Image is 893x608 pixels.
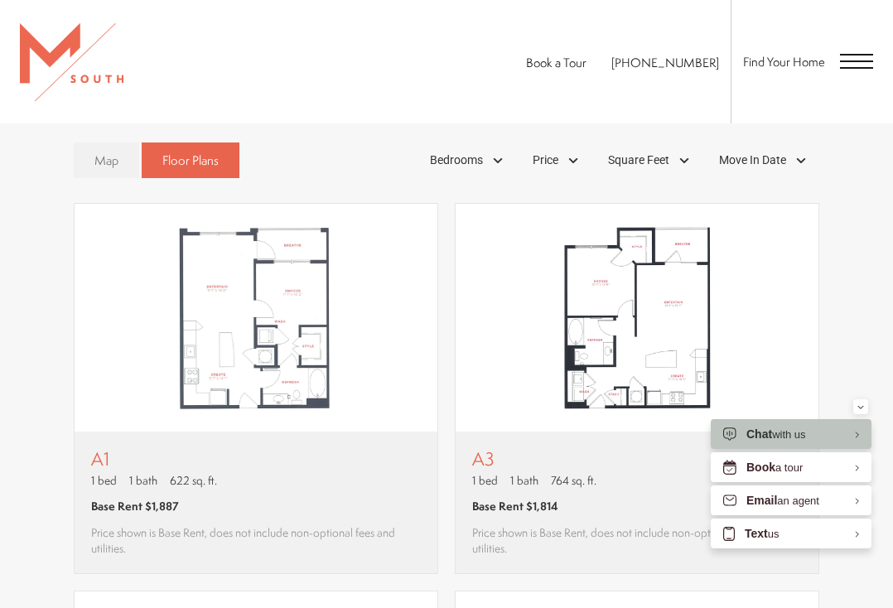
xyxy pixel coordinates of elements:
[611,54,719,71] a: Call Us at 813-570-8014
[129,472,157,489] span: 1 bath
[91,472,117,489] span: 1 bed
[611,54,719,71] span: [PHONE_NUMBER]
[472,498,558,514] span: Base Rent $1,814
[743,53,825,70] a: Find Your Home
[719,152,786,169] span: Move In Date
[91,524,421,557] span: Price shown is Base Rent, does not include non-optional fees and utilities.
[94,152,118,169] span: Map
[91,498,179,514] span: Base Rent $1,887
[170,472,217,489] span: 622 sq. ft.
[74,203,438,574] a: View floor plan A1
[551,472,596,489] span: 764 sq. ft.
[75,204,437,432] img: A1 - 1 bedroom floor plan layout with 1 bathroom and 622 square feet
[456,204,818,432] img: A3 - 1 bedroom floor plan layout with 1 bathroom and 764 square feet
[510,472,538,489] span: 1 bath
[162,152,219,169] span: Floor Plans
[526,54,586,71] a: Book a Tour
[472,524,802,557] span: Price shown is Base Rent, does not include non-optional fees and utilities.
[533,152,558,169] span: Price
[608,152,669,169] span: Square Feet
[840,54,873,69] button: Open Menu
[472,472,498,489] span: 1 bed
[472,448,802,469] p: A3
[455,203,819,574] a: View floor plan A3
[430,152,483,169] span: Bedrooms
[91,448,421,469] p: A1
[20,23,123,101] img: MSouth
